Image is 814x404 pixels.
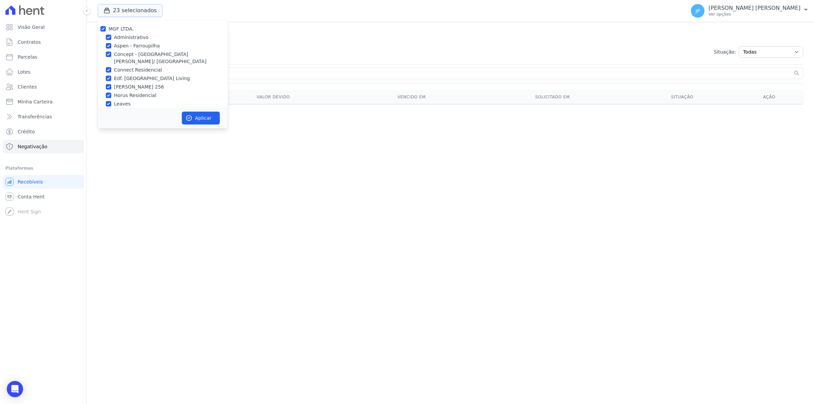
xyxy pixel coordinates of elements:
label: [PERSON_NAME] 256 [114,83,164,91]
label: Edf. [GEOGRAPHIC_DATA] Living [114,75,190,82]
span: Clientes [18,83,37,90]
label: MGF LTDA. [109,26,134,32]
span: Parcelas [18,54,37,60]
label: Leaves [114,100,131,108]
a: Visão Geral [3,20,84,34]
button: JP [PERSON_NAME] [PERSON_NAME] Ver opções [685,1,814,20]
button: search [793,70,800,77]
span: Crédito [18,128,35,135]
th: Valor devido [199,90,347,104]
p: [PERSON_NAME] [PERSON_NAME] [709,5,800,12]
p: Ver opções [709,12,800,17]
a: Negativação [3,140,84,153]
div: Open Intercom Messenger [7,381,23,397]
label: Connect Residencial [114,66,162,74]
a: Crédito [3,125,84,138]
a: Transferências [3,110,84,123]
h2: Negativação [98,27,803,41]
label: Aspen - Farroupilha [114,42,160,50]
span: Lotes [18,69,31,75]
span: Contratos [18,39,41,45]
span: JP [696,8,700,13]
th: Vencido em [347,90,476,104]
input: Buscar por nome, CPF ou e-mail [101,69,792,77]
span: Recebíveis [18,178,43,185]
th: Ação [735,90,803,104]
button: 23 selecionados [98,4,162,17]
a: Minha Carteira [3,95,84,109]
a: Conta Hent [3,190,84,204]
a: Parcelas [3,50,84,64]
a: Contratos [3,35,84,49]
span: Visão Geral [18,24,45,31]
div: Plataformas [5,164,81,172]
button: Aplicar [182,112,220,124]
th: Solicitado em [476,90,629,104]
label: Concept - [GEOGRAPHIC_DATA][PERSON_NAME]/ [GEOGRAPHIC_DATA] [114,51,228,65]
span: Transferências [18,113,52,120]
label: Horus Residencial [114,92,156,99]
label: Administrativo [114,34,149,41]
span: Minha Carteira [18,98,53,105]
span: Conta Hent [18,193,44,200]
span: Situação: [714,49,736,56]
th: Situação [629,90,735,104]
a: Recebíveis [3,175,84,189]
a: Clientes [3,80,84,94]
span: Negativação [18,143,47,150]
a: Lotes [3,65,84,79]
